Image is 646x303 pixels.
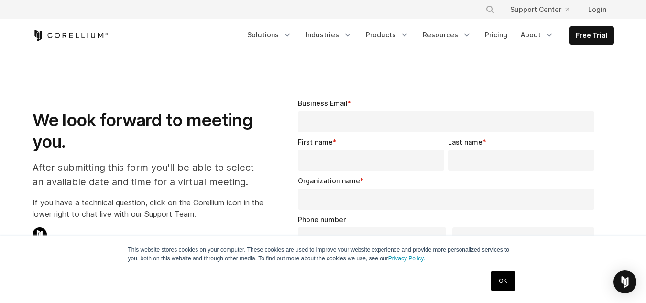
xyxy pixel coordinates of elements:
a: Corellium Home [33,30,109,41]
p: If you have a technical question, click on the Corellium icon in the lower right to chat live wit... [33,197,263,220]
div: Open Intercom Messenger [613,270,636,293]
span: Business Email [298,99,348,107]
a: Industries [300,26,358,44]
img: Corellium Chat Icon [33,227,47,242]
a: Support Center [503,1,577,18]
a: Resources [417,26,477,44]
div: Navigation Menu [474,1,614,18]
span: First name [298,138,333,146]
p: After submitting this form you'll be able to select an available date and time for a virtual meet... [33,160,263,189]
p: This website stores cookies on your computer. These cookies are used to improve your website expe... [128,246,518,263]
span: Organization name [298,177,360,185]
a: Products [360,26,415,44]
a: Privacy Policy. [388,255,425,262]
h1: We look forward to meeting you. [33,110,263,153]
a: OK [491,271,515,291]
div: Navigation Menu [241,26,614,45]
a: Pricing [479,26,513,44]
a: Free Trial [570,27,613,44]
span: Phone number [298,215,346,224]
button: Search [482,1,499,18]
a: Solutions [241,26,298,44]
a: Login [580,1,614,18]
a: About [515,26,560,44]
span: Last name [448,138,482,146]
